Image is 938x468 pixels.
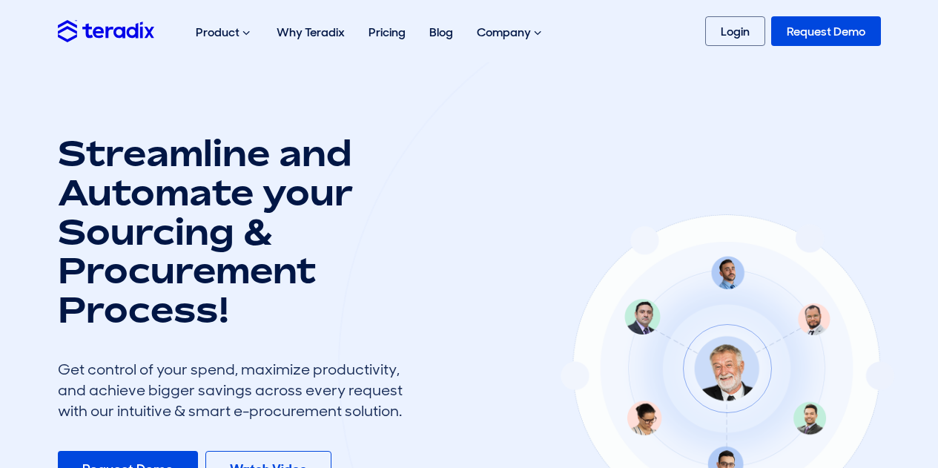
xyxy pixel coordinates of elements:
[417,9,465,56] a: Blog
[58,20,154,42] img: Teradix logo
[357,9,417,56] a: Pricing
[705,16,765,46] a: Login
[184,9,265,56] div: Product
[265,9,357,56] a: Why Teradix
[771,16,881,46] a: Request Demo
[465,9,556,56] div: Company
[840,370,917,447] iframe: Chatbot
[58,359,414,421] div: Get control of your spend, maximize productivity, and achieve bigger savings across every request...
[58,134,414,329] h1: Streamline and Automate your Sourcing & Procurement Process!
